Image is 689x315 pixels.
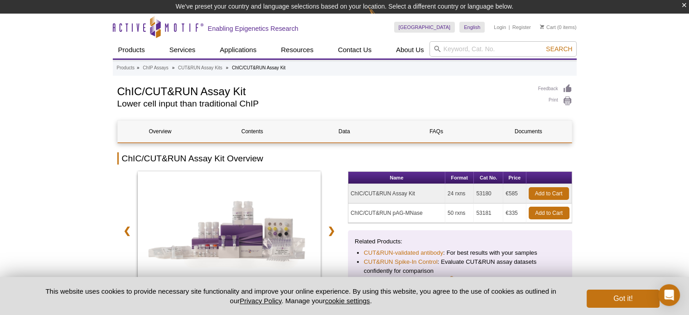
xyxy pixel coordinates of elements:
[117,100,529,108] h2: Lower cell input than traditional ChIP
[208,24,299,33] h2: Enabling Epigenetics Research
[178,64,222,72] a: CUT&RUN Assay Kits
[172,65,175,70] li: »
[494,24,506,30] a: Login
[543,45,575,53] button: Search
[538,96,572,106] a: Print
[118,121,203,142] a: Overview
[509,22,510,33] li: |
[143,64,169,72] a: ChIP Assays
[540,22,577,33] li: (0 items)
[529,187,569,200] a: Add to Cart
[474,184,503,204] td: 53180
[355,237,565,246] p: Related Products:
[240,297,281,305] a: Privacy Policy
[587,290,659,308] button: Got it!
[232,65,285,70] li: ChIC/CUT&RUN Assay Kit
[546,45,572,53] span: Search
[325,297,370,305] button: cookie settings
[322,220,341,241] a: ❯
[503,172,526,184] th: Price
[445,204,474,223] td: 50 rxns
[113,41,150,58] a: Products
[117,64,135,72] a: Products
[164,41,201,58] a: Services
[459,22,485,33] a: English
[512,24,531,30] a: Register
[302,121,387,142] a: Data
[394,121,479,142] a: FAQs
[474,172,503,184] th: Cat No.
[394,22,455,33] a: [GEOGRAPHIC_DATA]
[137,65,140,70] li: »
[332,41,377,58] a: Contact Us
[364,248,443,257] a: CUT&RUN-validated antibody
[210,121,295,142] a: Contents
[529,207,569,219] a: Add to Cart
[503,184,526,204] td: €585
[390,41,429,58] a: About Us
[445,172,474,184] th: Format
[30,286,572,305] p: This website uses cookies to provide necessary site functionality and improve your online experie...
[474,204,503,223] td: 53181
[450,275,453,281] sup: ®
[348,172,445,184] th: Name
[117,152,572,165] h2: ChIC/CUT&RUN Assay Kit Overview
[429,41,577,57] input: Keyword, Cat. No.
[658,284,680,306] div: Open Intercom Messenger
[445,184,474,204] td: 24 rxns
[117,220,137,241] a: ❮
[138,171,321,296] a: ChIC/CUT&RUN Assay Kit
[364,276,556,294] li: : Dual Index NGS Kit for ChIP-Seq, CUT&RUN, and ds methylated DNA assays
[364,276,453,285] a: DNA Library Prep Kit for Illumina®
[348,184,445,204] td: ChIC/CUT&RUN Assay Kit
[138,171,321,294] img: ChIC/CUT&RUN Assay Kit
[369,7,393,28] img: Change Here
[214,41,262,58] a: Applications
[486,121,571,142] a: Documents
[503,204,526,223] td: €335
[117,84,529,97] h1: ChIC/CUT&RUN Assay Kit
[540,24,556,30] a: Cart
[226,65,229,70] li: »
[364,257,556,276] li: : Evaluate CUT&RUN assay datasets confidently for comparison
[538,84,572,94] a: Feedback
[275,41,319,58] a: Resources
[364,248,556,257] li: : For best results with your samples
[364,257,438,267] a: CUT&RUN Spike-In Control
[348,204,445,223] td: ChIC/CUT&RUN pAG-MNase
[540,24,544,29] img: Your Cart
